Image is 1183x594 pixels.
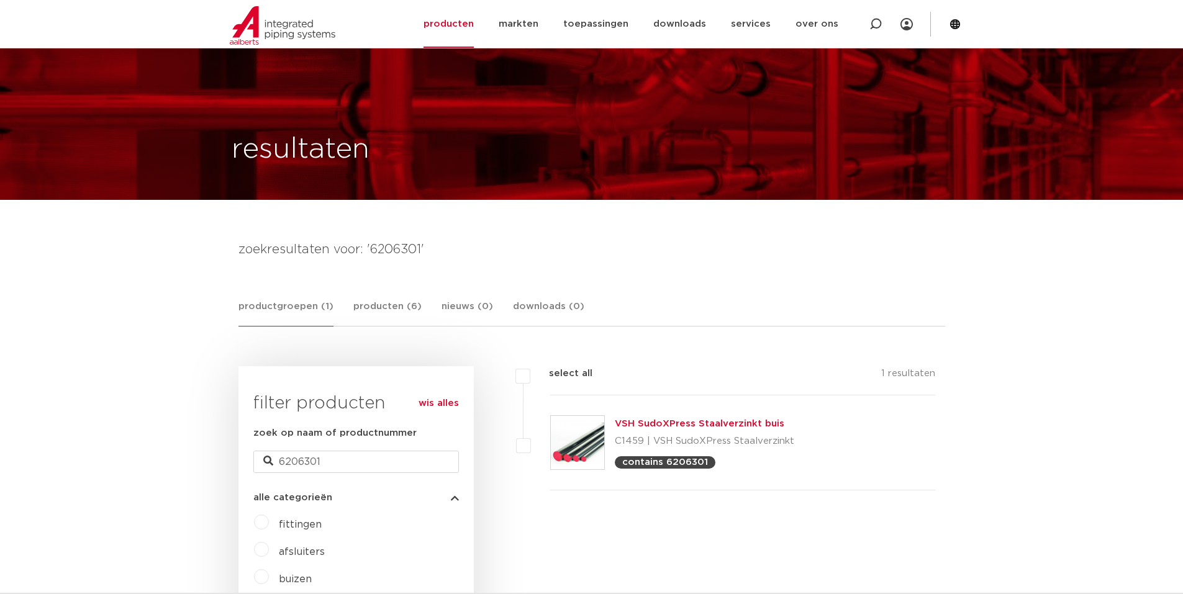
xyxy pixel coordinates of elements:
[279,520,322,529] a: fittingen
[253,426,417,441] label: zoek op naam of productnummer
[279,547,325,557] a: afsluiters
[238,299,333,326] a: productgroepen (1)
[513,299,584,326] a: downloads (0)
[551,416,604,469] img: Thumbnail for VSH SudoXPress Staalverzinkt buis
[442,299,493,326] a: nieuws (0)
[238,240,945,259] h4: zoekresultaten voor: '6206301'
[279,574,312,584] a: buizen
[232,130,369,169] h1: resultaten
[615,419,784,428] a: VSH SudoXPress Staalverzinkt buis
[622,457,708,467] p: contains 6206301
[253,451,459,473] input: zoeken
[253,391,459,416] h3: filter producten
[881,366,935,385] p: 1 resultaten
[253,493,332,502] span: alle categorieën
[419,396,459,411] a: wis alles
[253,493,459,502] button: alle categorieën
[530,366,592,381] label: select all
[353,299,422,326] a: producten (6)
[615,431,794,451] p: C1459 | VSH SudoXPress Staalverzinkt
